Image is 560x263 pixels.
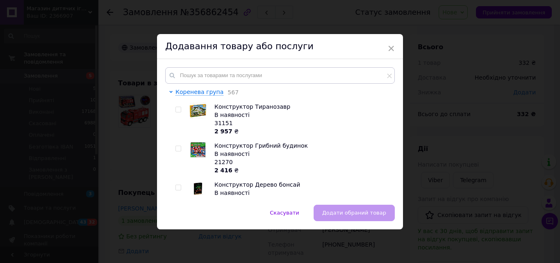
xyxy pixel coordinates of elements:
[261,205,307,221] button: Скасувати
[214,120,233,126] span: 31151
[214,166,390,174] div: ₴
[165,67,395,84] input: Пошук за товарами та послугами
[214,189,390,197] div: В наявності
[387,41,395,55] span: ×
[214,150,390,158] div: В наявності
[190,183,206,195] img: Конструктор Дерево бонсай
[175,89,223,95] span: Коренева група
[214,111,390,119] div: В наявності
[214,128,232,135] b: 2 957
[214,159,233,165] span: 21270
[157,34,403,59] div: Додавання товару або послуги
[270,210,299,216] span: Скасувати
[214,142,308,149] span: Конструктор Грибний будинок
[214,103,290,110] span: Конструктор Тиранозавр
[190,142,206,158] img: Конструктор Грибний будинок
[214,167,232,174] b: 2 416
[190,103,206,119] img: Конструктор Тиранозавр
[223,89,239,96] span: 567
[214,127,390,135] div: ₴
[214,181,300,188] span: Конструктор Дерево бонсай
